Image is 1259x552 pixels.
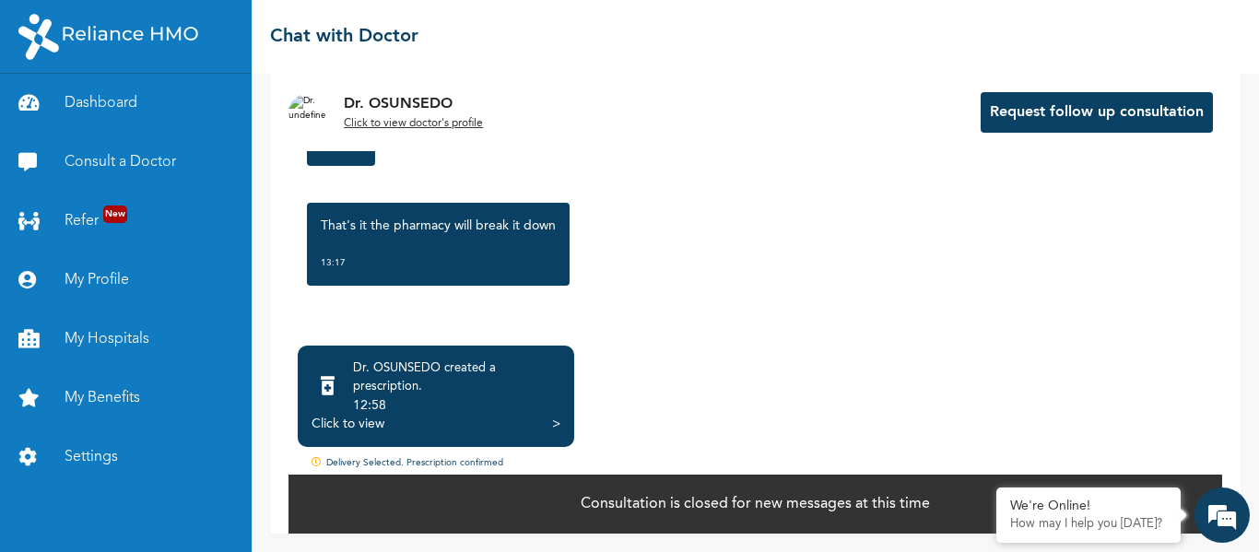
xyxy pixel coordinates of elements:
[321,253,556,272] div: 13:17
[1010,499,1167,514] div: We're Online!
[981,92,1213,133] button: Request follow up consultation
[1010,517,1167,532] p: How may I help you today?
[312,415,384,433] div: Click to view
[18,14,198,60] img: RelianceHMO's Logo
[353,396,560,415] div: 12:58
[581,493,930,515] p: Consultation is closed for new messages at this time
[552,415,560,433] div: >
[103,206,127,223] span: New
[321,217,556,235] p: That's it the pharmacy will break it down
[344,93,483,115] p: Dr. OSUNSEDO
[270,23,418,51] h2: Chat with Doctor
[353,359,560,396] div: Dr. OSUNSEDO created a prescription .
[288,94,325,131] img: Dr. undefined`
[288,456,1222,472] div: Delivery Selected. Prescription confirmed
[344,118,483,129] u: Click to view doctor's profile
